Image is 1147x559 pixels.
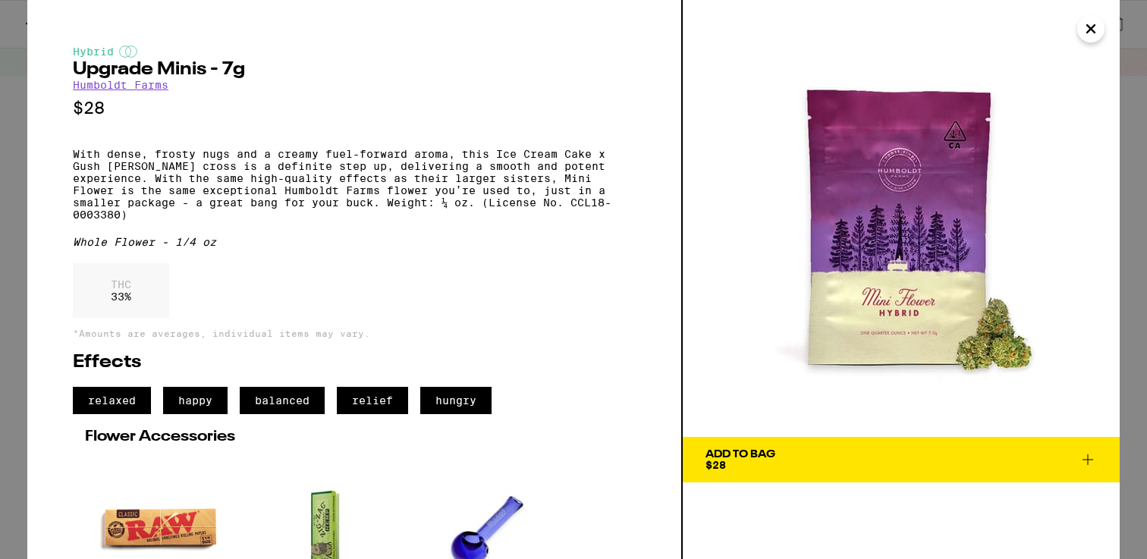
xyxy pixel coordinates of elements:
a: Humboldt Farms [73,79,168,91]
p: *Amounts are averages, individual items may vary. [73,328,636,338]
button: Add To Bag$28 [683,437,1120,482]
div: Hybrid [73,46,636,58]
span: relaxed [73,387,151,414]
h2: Effects [73,353,636,372]
span: relief [337,387,408,414]
span: balanced [240,387,325,414]
img: hybridColor.svg [119,46,137,58]
h2: Flower Accessories [85,429,624,444]
p: THC [111,278,131,290]
span: hungry [420,387,492,414]
span: Hi. Need any help? [9,11,109,23]
p: With dense, frosty nugs and a creamy fuel-forward aroma, this Ice Cream Cake x Gush [PERSON_NAME]... [73,148,636,221]
div: 33 % [73,263,169,318]
div: Whole Flower - 1/4 oz [73,236,636,248]
p: $28 [73,99,636,118]
span: happy [163,387,228,414]
span: $28 [705,459,726,471]
h2: Upgrade Minis - 7g [73,61,636,79]
button: Close [1077,15,1105,42]
div: Add To Bag [705,449,775,460]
